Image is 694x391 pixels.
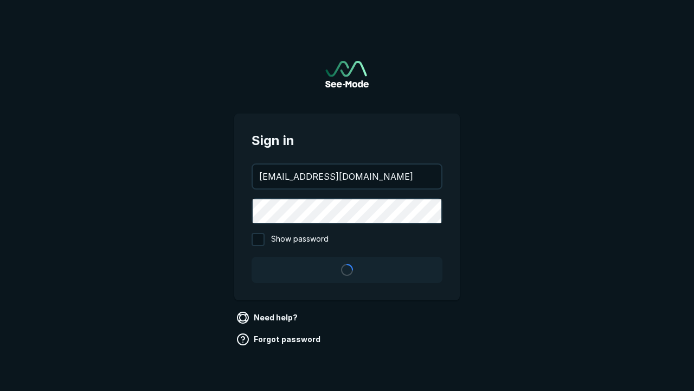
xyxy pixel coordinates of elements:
a: Forgot password [234,331,325,348]
span: Show password [271,233,329,246]
input: your@email.com [253,165,441,188]
a: Need help? [234,309,302,326]
a: Go to sign in [325,61,369,87]
span: Sign in [252,131,442,150]
img: See-Mode Logo [325,61,369,87]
